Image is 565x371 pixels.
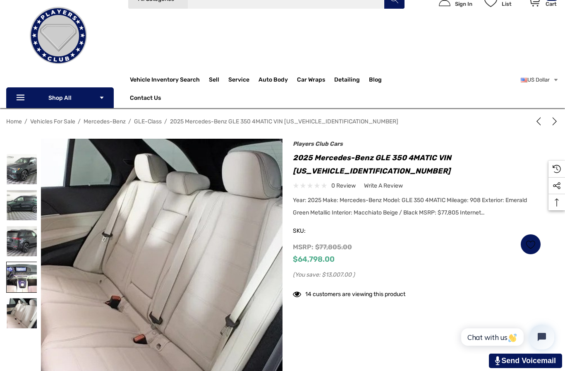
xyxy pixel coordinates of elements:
a: 2025 Mercedes-Benz GLE 350 4MATIC VIN [US_VEHICLE_IDENTIFICATION_NUMBER] [170,118,398,125]
span: $77,805.00 [315,243,352,251]
span: (You save: [293,271,321,278]
a: Sell [209,72,228,88]
img: For Sale 2025 Mercedes-Benz GLE 350 4MATIC VIN 4JGFB4FB3SB301188 [7,298,37,328]
img: For Sale 2025 Mercedes-Benz GLE 350 4MATIC VIN 4JGFB4FB3SB301188 [7,154,37,184]
iframe: Tidio Chat [452,318,561,357]
a: Wish List [520,234,541,255]
a: Detailing [334,72,369,88]
svg: Wish List [526,240,536,249]
span: $13,007.00 [322,271,352,278]
a: Home [6,118,22,125]
svg: Social Media [553,182,561,190]
span: Write a Review [364,182,403,190]
a: Vehicle Inventory Search [130,76,200,85]
a: Previous [534,117,546,125]
svg: Icon Arrow Down [99,95,105,101]
img: PjwhLS0gR2VuZXJhdG9yOiBHcmF2aXQuaW8gLS0+PHN2ZyB4bWxucz0iaHR0cDovL3d3dy53My5vcmcvMjAwMC9zdmciIHhtb... [495,356,500,365]
span: Sell [209,76,219,85]
a: Send Voicemail [489,354,562,368]
a: Mercedes-Benz [84,118,126,125]
span: Auto Body [259,76,288,85]
a: Players Club Cars [293,140,343,147]
a: Vehicles For Sale [30,118,75,125]
span: MSRP: [293,243,314,251]
a: Car Wraps [297,72,334,88]
img: For Sale 2025 Mercedes-Benz GLE 350 4MATIC VIN 4JGFB4FB3SB301188 [7,190,37,220]
a: GLE-Class [134,118,162,125]
span: Detailing [334,76,360,85]
span: ) [353,271,355,278]
svg: Recently Viewed [553,165,561,173]
span: Service [228,76,249,85]
span: 0 review [331,181,356,191]
span: Car Wraps [297,76,325,85]
a: Auto Body [259,72,297,88]
a: Service [228,72,259,88]
p: Cart [546,1,558,7]
span: Year: 2025 Make: Mercedes-Benz Model: GLE 350 4MATIC Mileage: 908 Exterior: Emerald Green Metalli... [293,197,527,216]
p: Sign In [455,1,472,7]
img: For Sale 2025 Mercedes-Benz GLE 350 4MATIC VIN 4JGFB4FB3SB301188 [7,262,37,292]
span: $64,798.00 [293,255,335,264]
img: For Sale 2025 Mercedes-Benz GLE 350 4MATIC VIN 4JGFB4FB3SB301188 [7,226,37,256]
nav: Breadcrumb [6,114,559,129]
div: 14 customers are viewing this product [293,287,405,299]
a: Write a Review [364,181,403,191]
a: USD [521,72,559,88]
span: SKU: [293,225,334,237]
p: Shop All [6,87,114,108]
a: Next [547,117,559,125]
svg: Icon Line [15,93,28,103]
h1: 2025 Mercedes-Benz GLE 350 4MATIC VIN [US_VEHICLE_IDENTIFICATION_NUMBER] [293,151,541,178]
a: Contact Us [130,94,161,104]
a: Blog [369,76,382,85]
svg: Top [548,198,565,207]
